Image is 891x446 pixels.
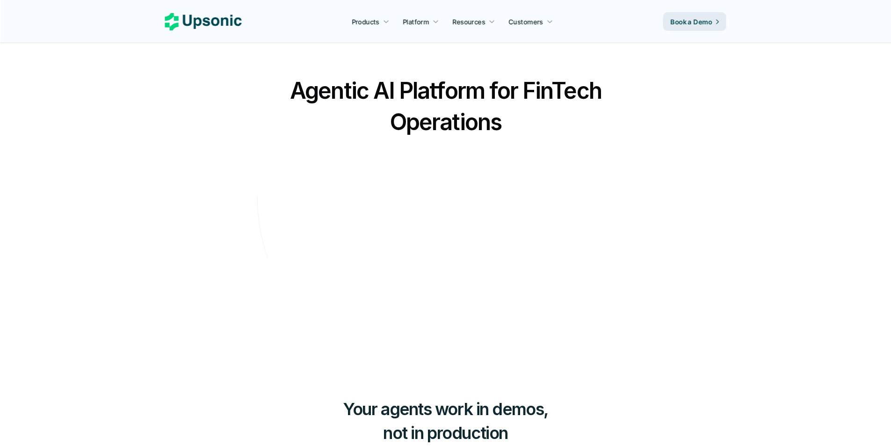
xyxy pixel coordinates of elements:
[405,224,486,247] a: Book a Demo
[352,17,379,27] p: Products
[671,17,712,27] p: Book a Demo
[282,75,609,138] h2: Agentic AI Platform for FinTech Operations
[343,399,548,419] span: Your agents work in demos,
[383,423,508,443] span: not in production
[403,17,429,27] p: Platform
[453,17,485,27] p: Resources
[663,12,726,31] a: Book a Demo
[294,165,598,192] p: From onboarding to compliance to settlement to autonomous control. Work with %82 more efficiency ...
[346,13,395,30] a: Products
[509,17,543,27] p: Customers
[416,229,467,242] p: Book a Demo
